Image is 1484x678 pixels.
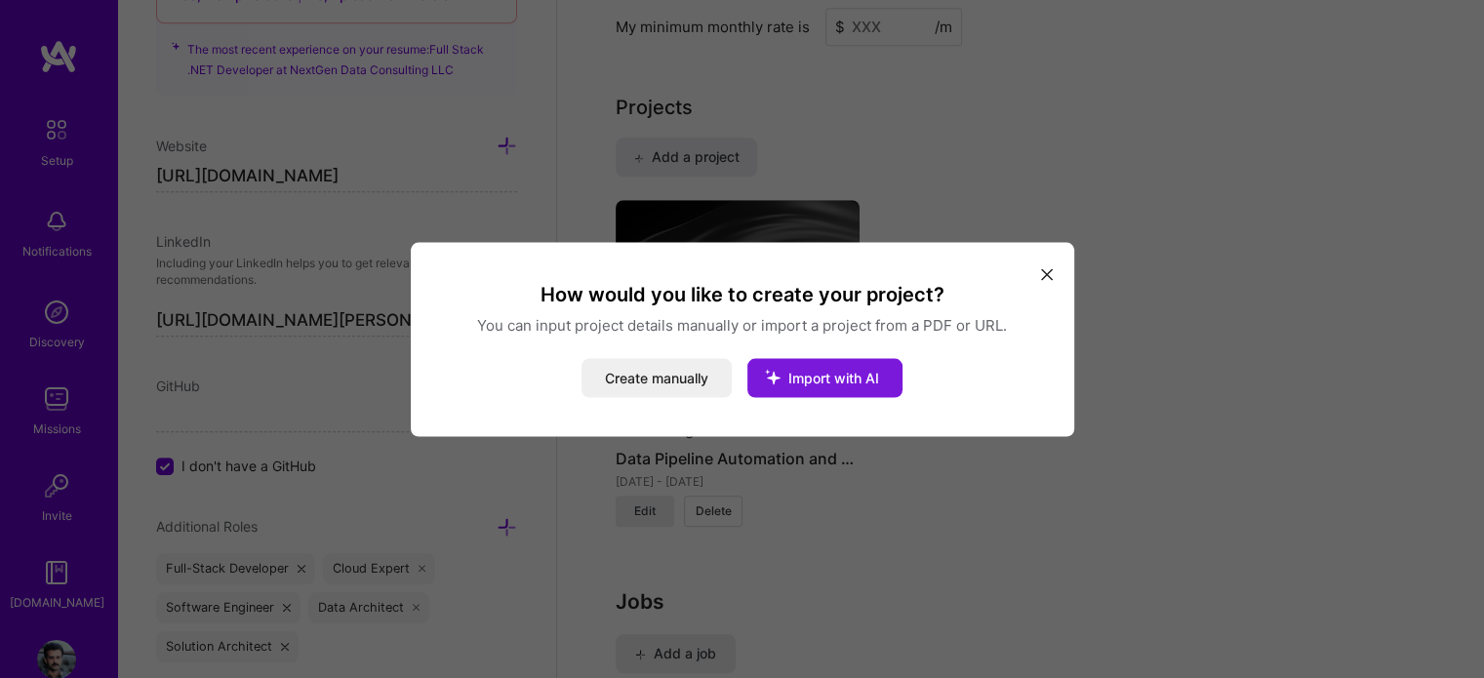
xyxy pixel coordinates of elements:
[1041,269,1053,281] i: icon Close
[747,351,798,402] i: icon StarsWhite
[411,242,1074,436] div: modal
[747,358,902,397] button: Import with AI
[434,281,1051,306] h3: How would you like to create your project?
[434,314,1051,335] p: You can input project details manually or import a project from a PDF or URL.
[582,358,732,397] button: Create manually
[788,369,879,385] span: Import with AI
